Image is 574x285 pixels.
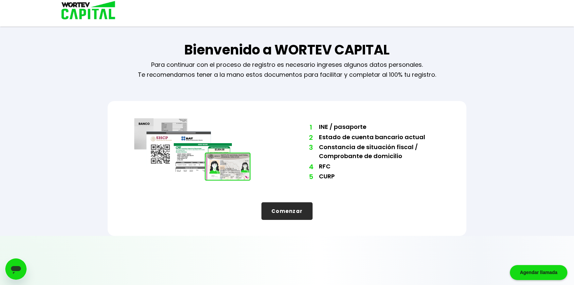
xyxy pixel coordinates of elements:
[138,60,436,80] p: Para continuar con el proceso de registro es necesario ingreses algunos datos personales. Te reco...
[319,172,440,182] li: CURP
[319,133,440,143] li: Estado de cuenta bancario actual
[319,142,440,162] li: Constancia de situación fiscal / Comprobante de domicilio
[319,162,440,172] li: RFC
[510,265,567,280] div: Agendar llamada
[261,202,313,220] button: Comenzar
[309,133,312,142] span: 2
[319,122,440,133] li: INE / pasaporte
[309,122,312,132] span: 1
[5,258,27,280] iframe: Botón para iniciar la ventana de mensajería
[309,172,312,182] span: 5
[309,162,312,172] span: 4
[184,40,390,60] h1: Bienvenido a WORTEV CAPITAL
[309,142,312,152] span: 3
